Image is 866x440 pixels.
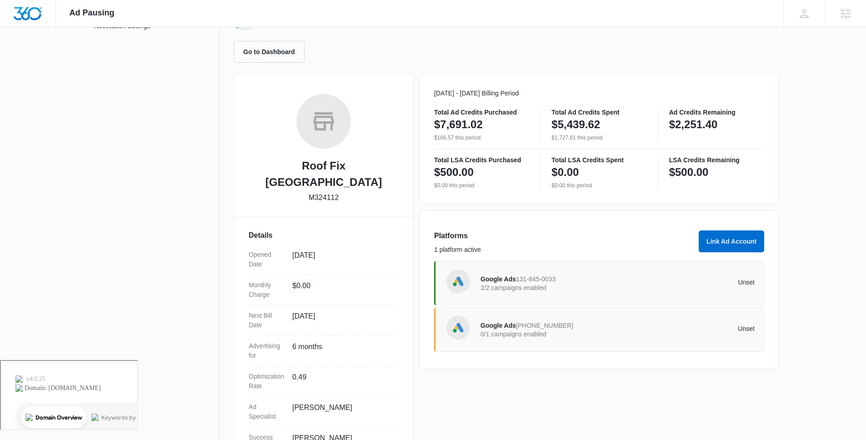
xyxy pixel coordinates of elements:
p: $0.00 this period [434,181,529,190]
dd: 6 months [292,341,391,360]
p: $166.57 this period [434,134,529,142]
p: 1 platform active [434,245,693,255]
div: v 4.0.25 [25,15,45,22]
div: Advertising for6 months [249,336,399,366]
dt: Next Bill Date [249,311,285,330]
span: Ad Pausing [70,8,115,18]
p: [DATE] - [DATE] Billing Period [434,89,764,98]
span: Google Ads [481,275,516,283]
div: Opened Date[DATE] [249,245,399,275]
p: Total Ad Credits Purchased [434,109,529,115]
p: M324112 [309,192,339,203]
p: Total LSA Credits Purchased [434,157,529,163]
h2: Roof Fix [GEOGRAPHIC_DATA] [249,158,399,190]
dt: Advertising for [249,341,285,360]
dt: Opened Date [249,250,285,269]
div: Optimization Rate0.49 [249,366,399,397]
dd: [DATE] [292,311,391,330]
img: tab_domain_overview_orange.svg [25,53,32,60]
h3: Platforms [434,230,693,241]
p: $500.00 [669,165,709,180]
div: Domain Overview [35,54,81,60]
p: $2,251.40 [669,117,718,132]
p: $5,439.62 [551,117,600,132]
dd: $0.00 [292,280,391,300]
dd: [DATE] [292,250,391,269]
div: Ad Specialist[PERSON_NAME] [249,397,399,427]
div: Next Bill Date[DATE] [249,305,399,336]
div: Domain: [DOMAIN_NAME] [24,24,100,31]
dt: Optimization Rate [249,372,285,391]
span: 131-845-0033 [516,275,556,283]
p: Total LSA Credits Spent [551,157,646,163]
h3: Details [249,230,399,241]
img: logo_orange.svg [15,15,22,22]
img: Google Ads [451,321,465,335]
a: Notification Settings [94,21,150,33]
p: Unset [618,325,755,332]
img: Google Ads [451,275,465,288]
button: Link Ad Account [699,230,764,252]
p: Total Ad Credits Spent [551,109,646,115]
a: Google AdsGoogle Ads[PHONE_NUMBER]0/1 campaigns enabledUnset [434,307,764,352]
dt: Ad Specialist [249,402,285,421]
p: $7,691.02 [434,117,483,132]
p: $1,727.81 this period [551,134,646,142]
img: tab_keywords_by_traffic_grey.svg [90,53,98,60]
p: Ad Credits Remaining [669,109,764,115]
div: Monthly Charge$0.00 [249,275,399,305]
img: website_grey.svg [15,24,22,31]
p: $500.00 [434,165,474,180]
p: $0.00 this period [551,181,646,190]
div: Keywords by Traffic [100,54,153,60]
button: Go to Dashboard [234,41,305,63]
dd: 0.49 [292,372,391,391]
span: Google Ads [481,322,516,329]
p: LSA Credits Remaining [669,157,764,163]
p: Unset [618,279,755,285]
p: $0.00 [551,165,579,180]
p: 2/2 campaigns enabled [481,285,618,291]
dt: Monthly Charge [249,280,285,300]
p: 0/1 campaigns enabled [481,331,618,337]
dd: [PERSON_NAME] [292,402,391,421]
a: Go to Dashboard [234,48,310,55]
a: Google AdsGoogle Ads131-845-00332/2 campaigns enabledUnset [434,261,764,305]
span: [PHONE_NUMBER] [516,322,573,329]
